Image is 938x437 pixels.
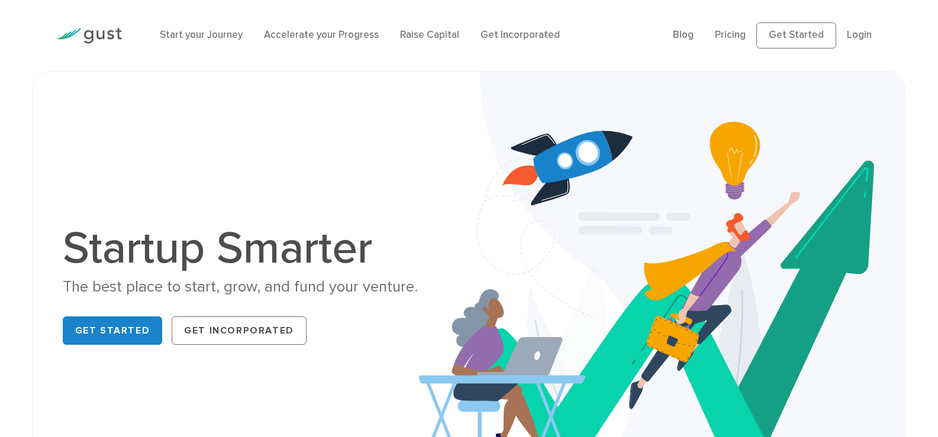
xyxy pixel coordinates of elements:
[172,316,307,345] a: Get Incorporated
[63,226,460,271] h1: Startup Smarter
[63,316,163,345] a: Get Started
[673,29,694,41] a: Blog
[400,29,459,41] a: Raise Capital
[847,29,872,41] a: Login
[63,277,460,297] div: The best place to start, grow, and fund your venture.
[56,28,122,44] img: Gust Logo
[264,29,379,41] a: Accelerate your Progress
[160,29,243,41] a: Start your Journey
[756,22,836,48] a: Get Started
[715,29,746,41] a: Pricing
[481,29,560,41] a: Get Incorporated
